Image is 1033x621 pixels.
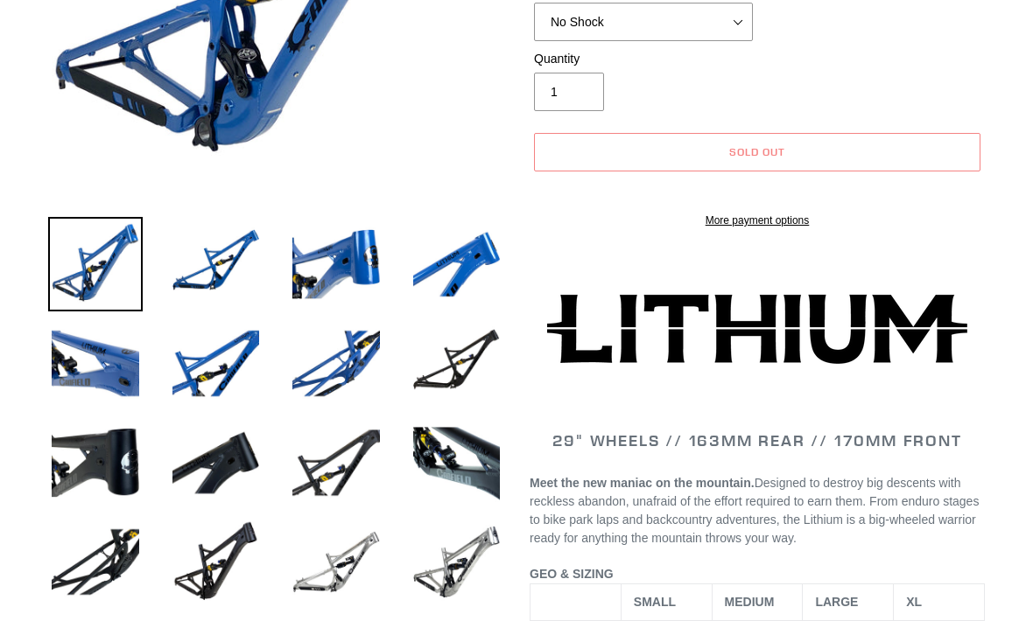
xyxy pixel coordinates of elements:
span: 29" WHEELS // 163mm REAR // 170mm FRONT [552,430,961,450]
a: More payment options [534,213,980,228]
img: Load image into Gallery viewer, LITHIUM - Frameset [410,515,504,610]
img: Load image into Gallery viewer, LITHIUM - Frameset [48,317,143,411]
span: Sold out [729,145,785,158]
img: Load image into Gallery viewer, LITHIUM - Frameset [169,217,264,311]
span: SMALL [634,595,676,609]
button: Sold out [534,133,980,171]
span: XL [906,595,922,609]
span: From enduro stages to bike park laps and backcountry adventures, the Lithium is a big-wheeled war... [530,494,979,545]
img: Load image into Gallery viewer, LITHIUM - Frameset [48,415,143,510]
span: MEDIUM [725,595,775,609]
span: Designed to destroy big descents with reckless abandon, unafraid of the effort required to earn t... [530,476,979,545]
img: Load image into Gallery viewer, LITHIUM - Frameset [169,415,264,510]
img: Load image into Gallery viewer, LITHIUM - Frameset [289,515,383,610]
img: Load image into Gallery viewer, LITHIUM - Frameset [289,317,383,411]
img: Load image into Gallery viewer, LITHIUM - Frameset [48,217,143,311]
img: Load image into Gallery viewer, LITHIUM - Frameset [410,415,504,510]
img: Load image into Gallery viewer, LITHIUM - Frameset [169,317,264,411]
b: Meet the new maniac on the mountain. [530,476,755,490]
img: Load image into Gallery viewer, LITHIUM - Frameset [410,217,504,311]
img: Load image into Gallery viewer, LITHIUM - Frameset [410,317,504,411]
span: . [793,531,797,545]
img: Load image into Gallery viewer, LITHIUM - Frameset [169,515,264,610]
span: LARGE [815,595,858,609]
img: Load image into Gallery viewer, LITHIUM - Frameset [48,515,143,610]
img: Load image into Gallery viewer, LITHIUM - Frameset [289,217,383,311]
label: Quantity [534,50,753,68]
span: GEO & SIZING [530,567,614,581]
img: Load image into Gallery viewer, LITHIUM - Frameset [289,415,383,510]
img: Lithium-Logo_480x480.png [547,294,967,364]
